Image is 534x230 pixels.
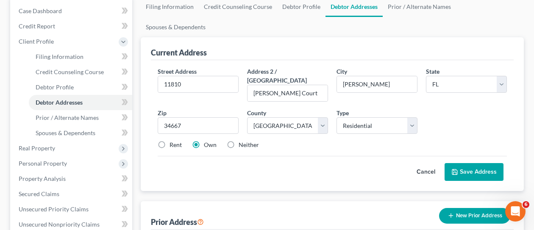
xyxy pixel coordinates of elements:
label: Type [337,108,349,117]
input: Enter city... [337,76,417,92]
button: Save Address [445,163,503,181]
span: State [426,68,439,75]
label: Address 2 / [GEOGRAPHIC_DATA] [247,67,328,85]
span: Case Dashboard [19,7,62,14]
a: Debtor Addresses [29,95,132,110]
span: Filing Information [36,53,83,60]
a: Credit Counseling Course [29,64,132,80]
iframe: Intercom live chat [505,201,526,222]
span: Debtor Profile [36,83,74,91]
span: Personal Property [19,160,67,167]
span: Prior / Alternate Names [36,114,99,121]
a: Case Dashboard [12,3,132,19]
a: Spouses & Dependents [141,17,211,37]
a: Filing Information [29,49,132,64]
span: Unsecured Nonpriority Claims [19,221,100,228]
span: County [247,109,266,116]
div: Current Address [151,47,207,58]
a: Secured Claims [12,186,132,202]
span: 6 [523,201,529,208]
a: Spouses & Dependents [29,125,132,141]
span: Debtor Addresses [36,99,83,106]
span: Property Analysis [19,175,66,182]
input: Enter street address [158,76,238,92]
div: Prior Address [151,217,204,227]
label: Neither [239,141,259,149]
span: Street Address [158,68,197,75]
span: Client Profile [19,38,54,45]
span: Spouses & Dependents [36,129,95,136]
a: Property Analysis [12,171,132,186]
button: New Prior Address [439,208,510,224]
span: Credit Counseling Course [36,68,104,75]
span: Secured Claims [19,190,59,197]
a: Prior / Alternate Names [29,110,132,125]
a: Credit Report [12,19,132,34]
input: XXXXX [158,117,239,134]
a: Debtor Profile [29,80,132,95]
span: City [337,68,347,75]
span: Unsecured Priority Claims [19,205,89,213]
span: Real Property [19,144,55,152]
span: Credit Report [19,22,55,30]
label: Own [204,141,217,149]
span: Zip [158,109,167,116]
input: -- [248,85,328,101]
a: Unsecured Priority Claims [12,202,132,217]
label: Rent [170,141,182,149]
button: Cancel [407,163,445,180]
